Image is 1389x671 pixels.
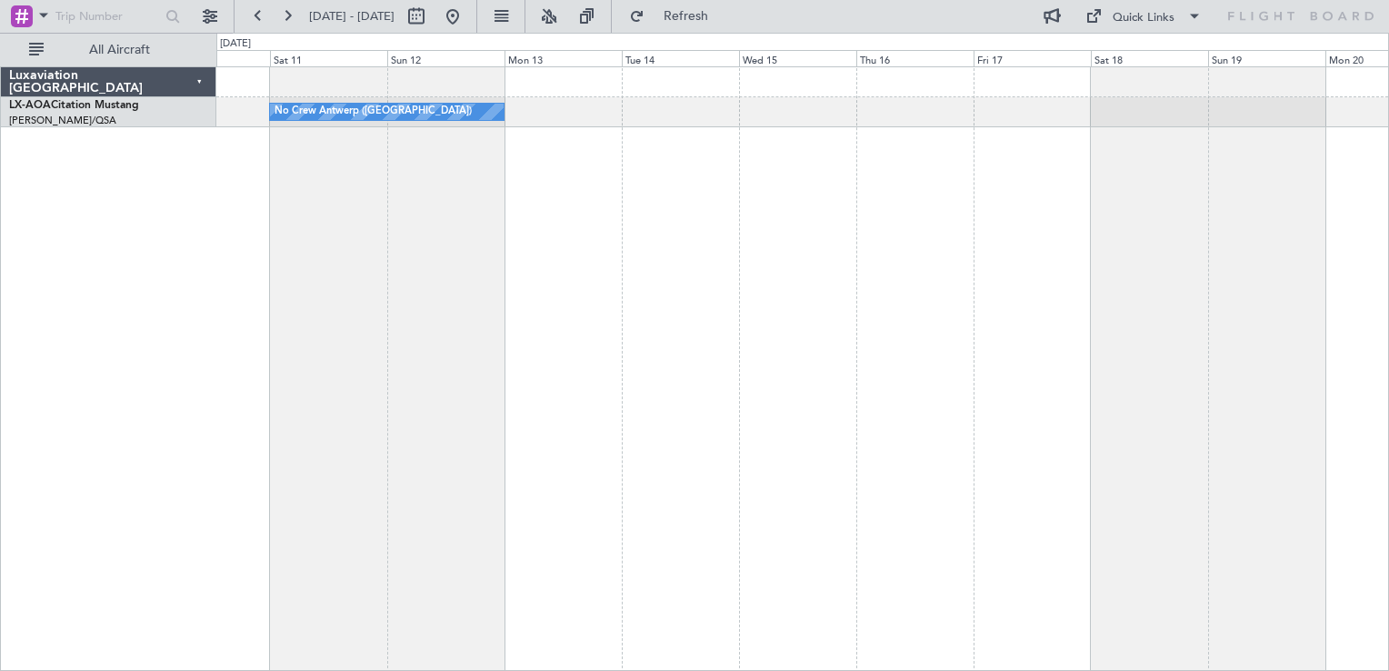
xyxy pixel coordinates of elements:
div: Fri 17 [974,50,1091,66]
div: [DATE] [220,36,251,52]
div: Wed 15 [739,50,856,66]
span: Refresh [648,10,724,23]
input: Trip Number [55,3,160,30]
div: No Crew Antwerp ([GEOGRAPHIC_DATA]) [275,98,472,125]
div: Tue 14 [622,50,739,66]
div: Thu 16 [856,50,974,66]
a: [PERSON_NAME]/QSA [9,114,116,127]
span: LX-AOA [9,100,51,111]
div: Sat 11 [270,50,387,66]
span: [DATE] - [DATE] [309,8,395,25]
div: Mon 13 [505,50,622,66]
a: LX-AOACitation Mustang [9,100,139,111]
button: Refresh [621,2,730,31]
div: Quick Links [1113,9,1174,27]
div: Sun 19 [1208,50,1325,66]
button: All Aircraft [20,35,197,65]
div: Sun 12 [387,50,505,66]
span: All Aircraft [47,44,192,56]
div: Sat 18 [1091,50,1208,66]
button: Quick Links [1076,2,1211,31]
